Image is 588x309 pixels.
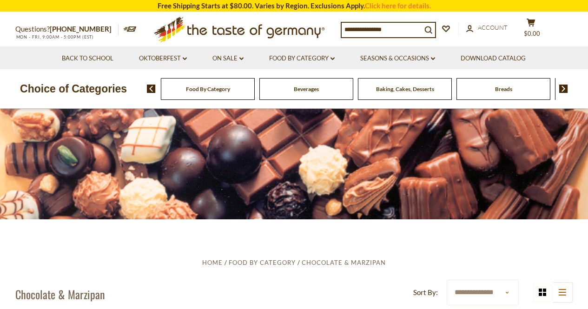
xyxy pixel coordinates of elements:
[365,1,431,10] a: Click here for details.
[202,259,223,266] a: Home
[15,287,105,301] h1: Chocolate & Marzipan
[461,53,526,64] a: Download Catalog
[413,287,438,298] label: Sort By:
[466,23,508,33] a: Account
[495,85,512,92] a: Breads
[302,259,386,266] a: Chocolate & Marzipan
[269,53,335,64] a: Food By Category
[229,259,296,266] a: Food By Category
[376,85,434,92] a: Baking, Cakes, Desserts
[559,85,568,93] img: next arrow
[186,85,230,92] a: Food By Category
[15,23,119,35] p: Questions?
[212,53,244,64] a: On Sale
[62,53,113,64] a: Back to School
[15,34,94,39] span: MON - FRI, 9:00AM - 5:00PM (EST)
[147,85,156,93] img: previous arrow
[50,25,112,33] a: [PHONE_NUMBER]
[294,85,319,92] a: Beverages
[524,30,540,37] span: $0.00
[517,18,545,41] button: $0.00
[139,53,187,64] a: Oktoberfest
[360,53,435,64] a: Seasons & Occasions
[478,24,508,31] span: Account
